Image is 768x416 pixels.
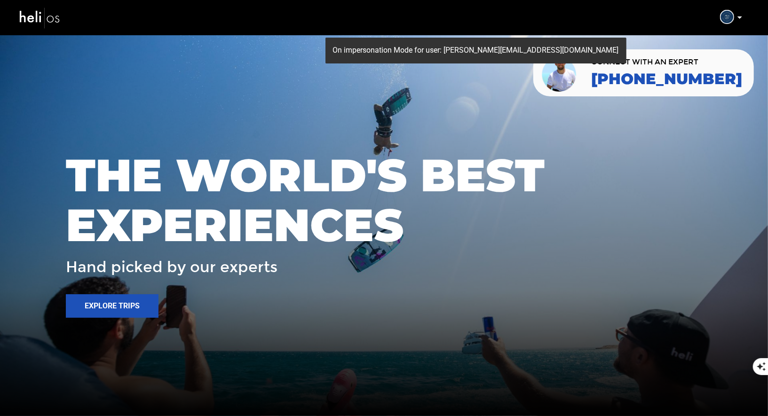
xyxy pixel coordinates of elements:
[540,53,579,93] img: contact our team
[66,150,702,250] span: THE WORLD'S BEST EXPERIENCES
[19,5,61,30] img: heli-logo
[66,259,277,275] span: Hand picked by our experts
[591,58,742,66] span: CONNECT WITH AN EXPERT
[325,38,626,63] div: On impersonation Mode for user: [PERSON_NAME][EMAIL_ADDRESS][DOMAIN_NAME]
[66,294,158,318] button: Explore Trips
[720,10,734,24] img: f62df2dec1807a6ab12c884446e39582.png
[591,71,742,87] a: [PHONE_NUMBER]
